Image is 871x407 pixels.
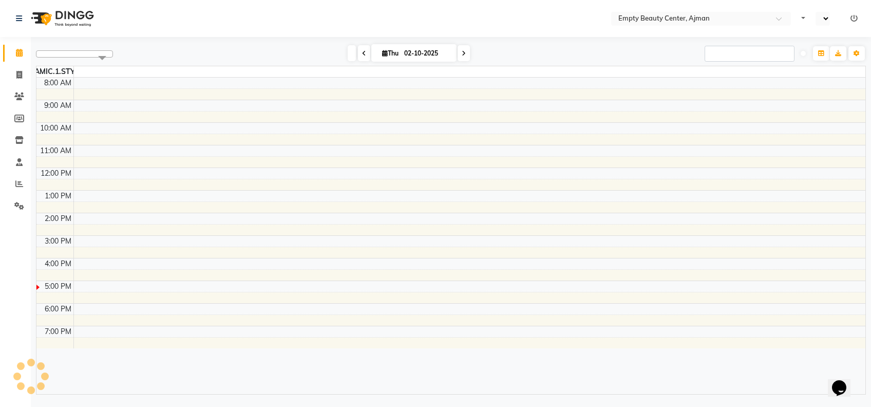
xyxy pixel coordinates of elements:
[43,258,73,269] div: 4:00 PM
[401,46,452,61] input: 2025-10-02
[43,213,73,224] div: 2:00 PM
[38,123,73,134] div: 10:00 AM
[380,49,401,57] span: Thu
[828,366,861,397] iframe: chat widget
[38,145,73,156] div: 11:00 AM
[36,66,73,77] div: DYNAMIC.1.STYLIST
[42,100,73,111] div: 9:00 AM
[39,168,73,179] div: 12:00 PM
[42,78,73,88] div: 8:00 AM
[43,191,73,201] div: 1:00 PM
[43,236,73,247] div: 3:00 PM
[26,4,97,33] img: logo
[43,326,73,337] div: 7:00 PM
[43,281,73,292] div: 5:00 PM
[43,304,73,314] div: 6:00 PM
